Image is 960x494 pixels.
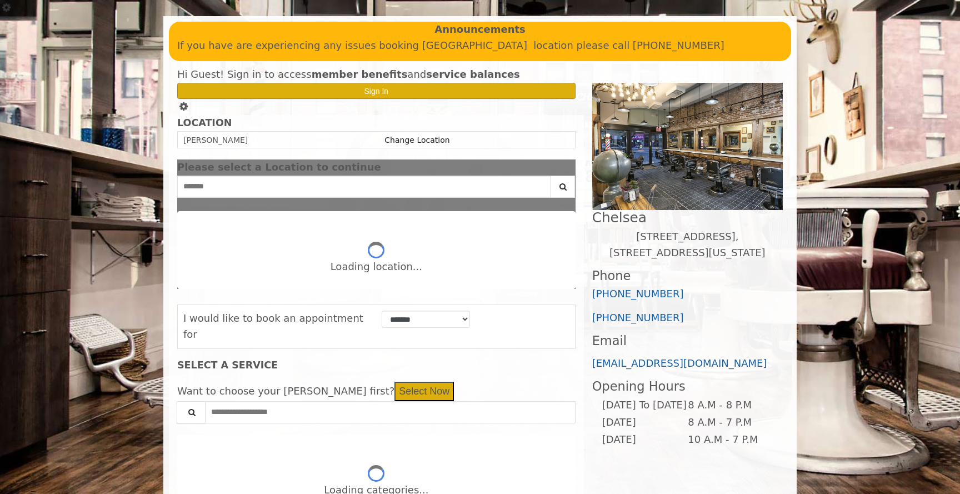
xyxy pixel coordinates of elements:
button: close dialog [559,164,576,171]
b: LOCATION [177,117,232,128]
button: Select Now [394,382,454,401]
div: Center Select [177,176,576,203]
a: [PHONE_NUMBER] [592,312,684,323]
div: Hi Guest! Sign in to access and [177,67,576,83]
td: 8 A.M - 7 P.M [687,414,773,431]
b: member benefits [312,68,408,80]
span: Want to choose your [PERSON_NAME] first? [177,385,394,397]
p: If you have are experiencing any issues booking [GEOGRAPHIC_DATA] location please call [PHONE_NUM... [177,38,783,54]
h2: Chelsea [592,210,783,225]
b: service balances [426,68,520,80]
input: Search Center [177,176,551,198]
td: [DATE] [602,414,687,431]
button: Sign In [177,83,576,99]
div: Loading location... [331,259,422,275]
a: [EMAIL_ADDRESS][DOMAIN_NAME] [592,357,767,369]
a: Change Location [384,136,449,144]
button: Service Search [177,401,206,423]
span: Please select a Location to continue [177,161,381,173]
div: SELECT A SERVICE [177,360,576,371]
i: Search button [557,183,569,191]
a: [PHONE_NUMBER] [592,288,684,300]
td: [DATE] To [DATE] [602,397,687,414]
b: Announcements [434,22,526,38]
span: [PERSON_NAME] [183,136,248,144]
p: [STREET_ADDRESS],[STREET_ADDRESS][US_STATE] [592,229,783,261]
h3: Phone [592,269,783,283]
h3: Email [592,334,783,348]
td: [DATE] [602,431,687,448]
span: I would like to book an appointment for [183,312,363,340]
h3: Opening Hours [592,380,783,393]
td: 8 A.M - 8 P.M [687,397,773,414]
td: 10 A.M - 7 P.M [687,431,773,448]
